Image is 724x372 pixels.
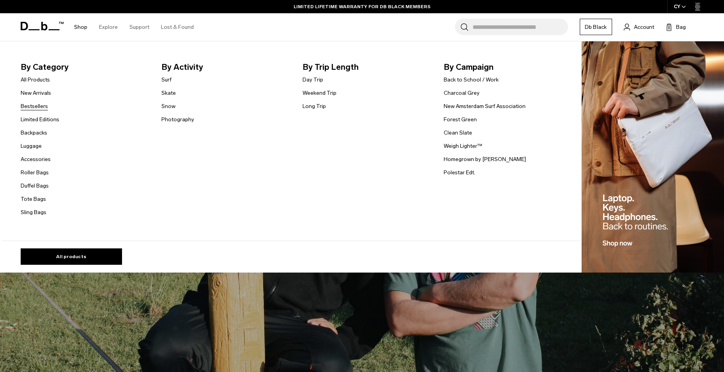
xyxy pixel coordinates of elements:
[444,76,499,84] a: Back to School / Work
[68,13,200,41] nav: Main Navigation
[99,13,118,41] a: Explore
[21,182,49,190] a: Duffel Bags
[303,89,336,97] a: Weekend Trip
[161,13,194,41] a: Lost & Found
[676,23,686,31] span: Bag
[624,22,654,32] a: Account
[21,129,47,137] a: Backpacks
[21,61,149,73] span: By Category
[294,3,430,10] a: LIMITED LIFETIME WARRANTY FOR DB BLACK MEMBERS
[21,248,122,265] a: All products
[21,155,51,163] a: Accessories
[74,13,87,41] a: Shop
[444,61,572,73] span: By Campaign
[161,115,194,124] a: Photography
[161,61,290,73] span: By Activity
[444,168,475,177] a: Polestar Edt.
[21,208,46,216] a: Sling Bags
[582,41,724,273] img: Db
[634,23,654,31] span: Account
[21,142,42,150] a: Luggage
[21,76,50,84] a: All Products
[129,13,149,41] a: Support
[666,22,686,32] button: Bag
[303,76,323,84] a: Day Trip
[444,142,482,150] a: Weigh Lighter™
[444,155,526,163] a: Homegrown by [PERSON_NAME]
[21,115,59,124] a: Limited Editions
[21,102,48,110] a: Bestsellers
[444,115,477,124] a: Forest Green
[303,102,326,110] a: Long Trip
[161,89,176,97] a: Skate
[444,89,480,97] a: Charcoal Grey
[161,102,175,110] a: Snow
[444,129,472,137] a: Clean Slate
[580,19,612,35] a: Db Black
[21,168,49,177] a: Roller Bags
[444,102,526,110] a: New Amsterdam Surf Association
[21,89,51,97] a: New Arrivals
[161,76,172,84] a: Surf
[21,195,46,203] a: Tote Bags
[303,61,431,73] span: By Trip Length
